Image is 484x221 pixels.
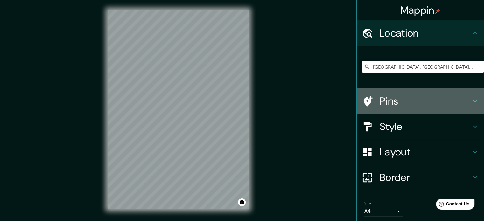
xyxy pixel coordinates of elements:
[435,9,440,14] img: pin-icon.png
[357,88,484,114] div: Pins
[427,196,477,214] iframe: Help widget launcher
[357,139,484,165] div: Layout
[380,171,471,184] h4: Border
[357,114,484,139] div: Style
[400,4,441,17] h4: Mappin
[380,95,471,107] h4: Pins
[364,201,371,206] label: Size
[364,206,403,216] div: A4
[357,165,484,190] div: Border
[380,27,471,39] h4: Location
[238,198,246,206] button: Toggle attribution
[108,10,249,209] canvas: Map
[380,120,471,133] h4: Style
[357,20,484,46] div: Location
[362,61,484,73] input: Pick your city or area
[380,146,471,158] h4: Layout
